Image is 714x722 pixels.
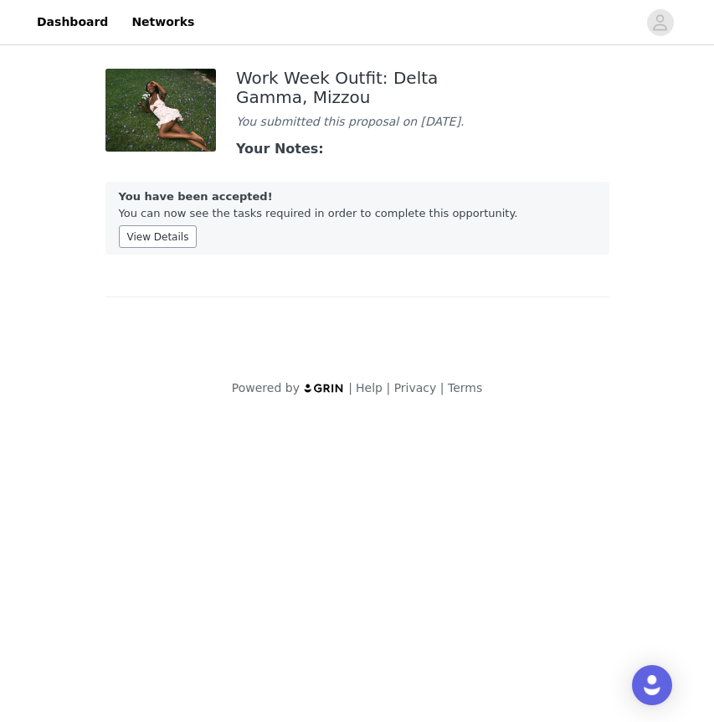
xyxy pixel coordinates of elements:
[348,381,352,395] span: |
[119,225,198,248] button: View Details
[105,182,609,255] div: You can now see the tasks required in order to complete this opportunity.
[236,69,478,106] div: Work Week Outfit: Delta Gamma, Mizzou
[119,227,198,240] a: View Details
[119,190,273,203] strong: You have been accepted!
[105,69,217,152] img: ec6d2710-51b2-4120-ba36-4cd8b0f97017.jpg
[652,9,668,36] div: avatar
[386,381,390,395] span: |
[632,665,672,705] div: Open Intercom Messenger
[121,3,204,41] a: Networks
[394,381,437,395] a: Privacy
[236,113,478,131] div: You submitted this proposal on [DATE].
[356,381,383,395] a: Help
[232,381,300,395] span: Powered by
[303,383,345,394] img: logo
[27,3,118,41] a: Dashboard
[236,141,324,157] strong: Your Notes:
[440,381,444,395] span: |
[448,381,482,395] a: Terms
